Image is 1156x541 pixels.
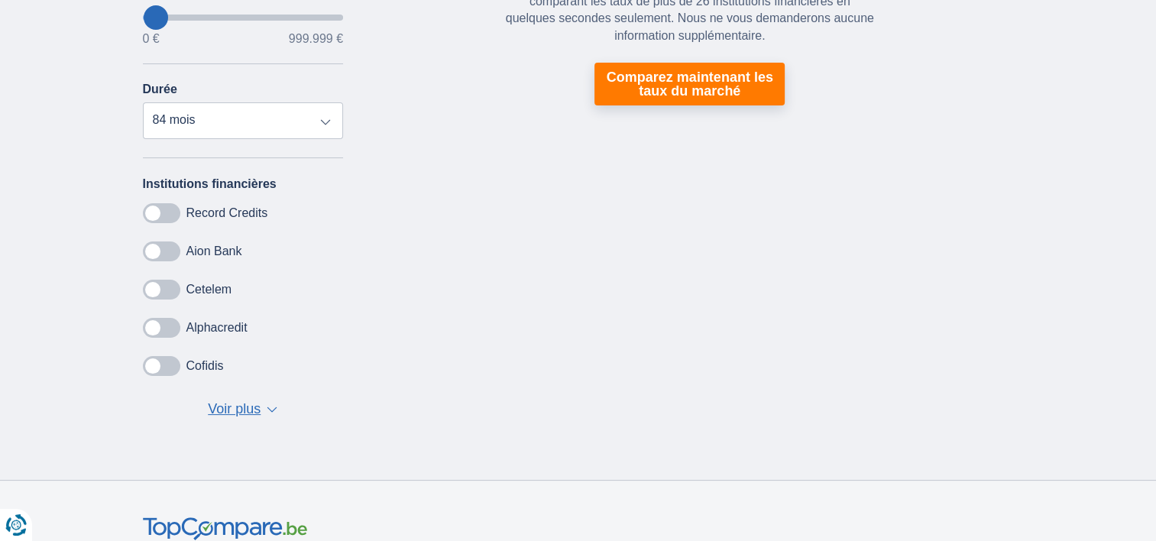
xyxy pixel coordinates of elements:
span: Voir plus [208,400,261,420]
label: Aion Bank [186,245,242,258]
button: Voir plus ▼ [203,399,282,420]
label: Cetelem [186,283,232,296]
a: Comparez maintenant les taux du marché [594,63,785,105]
input: wantToBorrow [143,15,344,21]
img: TopCompare [143,517,307,541]
label: Institutions financières [143,177,277,191]
label: Alphacredit [186,321,248,335]
label: Durée [143,83,177,96]
label: Record Credits [186,206,268,220]
label: Cofidis [186,359,224,373]
span: ▼ [267,407,277,413]
span: 0 € [143,33,160,45]
span: 999.999 € [289,33,343,45]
